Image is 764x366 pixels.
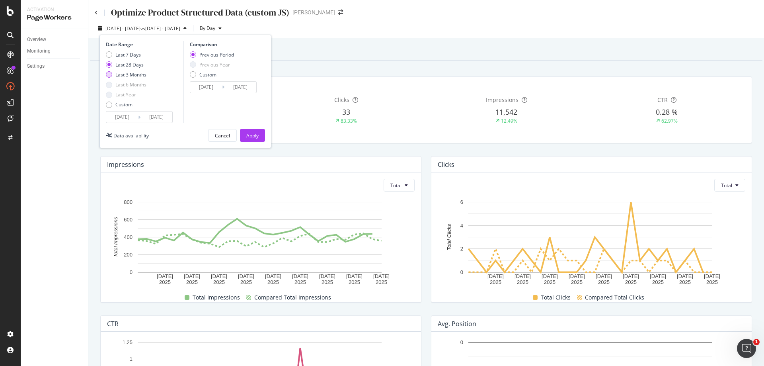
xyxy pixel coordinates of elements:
svg: A chart. [438,198,743,286]
input: Start Date [106,112,138,123]
span: Compared Total Impressions [254,293,331,302]
div: Previous Period [199,51,234,58]
div: Monitoring [27,47,51,55]
text: 400 [124,234,133,240]
text: Total Impressions [113,217,119,258]
text: 2025 [186,280,198,286]
text: 2025 [213,280,225,286]
span: 33 [342,107,350,117]
span: 1 [753,339,760,345]
div: Last Year [115,91,136,98]
text: 6 [460,199,463,205]
text: 2025 [517,280,528,286]
div: Custom [106,101,146,108]
text: 4 [460,223,463,229]
div: Last 6 Months [106,81,146,88]
text: 2025 [490,280,501,286]
div: arrow-right-arrow-left [338,10,343,15]
text: 2025 [652,280,664,286]
button: Apply [240,129,265,142]
button: Total [384,179,415,192]
text: [DATE] [542,273,558,279]
text: [DATE] [292,273,308,279]
a: Overview [27,35,82,44]
div: Cancel [215,132,230,139]
div: Settings [27,62,45,70]
text: 2 [460,246,463,252]
text: [DATE] [211,273,227,279]
span: CTR [657,96,668,104]
text: [DATE] [265,273,281,279]
span: Impressions [486,96,518,104]
div: Comparison [190,41,259,48]
div: Last 7 Days [106,51,146,58]
text: [DATE] [677,273,693,279]
div: Last 3 Months [106,71,146,78]
iframe: Intercom live chat [737,339,756,358]
text: [DATE] [157,273,173,279]
div: Activation [27,6,82,13]
span: By Day [197,25,215,31]
text: [DATE] [238,273,254,279]
text: [DATE] [569,273,585,279]
text: 0 [460,269,463,275]
div: Custom [190,71,234,78]
text: [DATE] [319,273,335,279]
text: 2025 [159,280,171,286]
span: Total [721,182,732,189]
text: 2025 [294,280,306,286]
span: 11,542 [495,107,517,117]
text: 2025 [679,280,691,286]
a: Settings [27,62,82,70]
input: End Date [140,112,172,123]
div: 62.97% [661,117,678,124]
text: 2025 [625,280,637,286]
span: 0.28 % [656,107,678,117]
div: Last 6 Months [115,81,146,88]
span: Compared Total Clicks [585,293,644,302]
div: Impressions [107,160,144,168]
text: [DATE] [704,273,720,279]
text: 1 [130,356,133,362]
text: 200 [124,252,133,258]
div: Last 7 Days [115,51,141,58]
input: Start Date [190,82,222,93]
button: Cancel [208,129,237,142]
div: Clicks [438,160,454,168]
div: Date Range [106,41,181,48]
div: Custom [199,71,216,78]
text: [DATE] [487,273,504,279]
div: [PERSON_NAME] [292,8,335,16]
div: Data availability [113,132,149,139]
div: Last 28 Days [115,61,144,68]
text: [DATE] [373,273,390,279]
span: Total Clicks [541,293,571,302]
a: Click to go back [95,10,98,15]
text: [DATE] [346,273,363,279]
text: Total Clicks [446,224,452,250]
text: [DATE] [515,273,531,279]
button: Total [714,179,745,192]
div: Avg. position [438,320,476,328]
div: Custom [115,101,133,108]
div: 12.49% [501,117,517,124]
text: 0 [130,269,133,275]
text: [DATE] [596,273,612,279]
text: 2025 [598,280,610,286]
text: 2025 [571,280,583,286]
text: [DATE] [623,273,639,279]
text: 2025 [544,280,555,286]
svg: A chart. [107,198,412,286]
text: 600 [124,217,133,223]
span: [DATE] - [DATE] [105,25,140,32]
span: vs [DATE] - [DATE] [140,25,180,32]
text: [DATE] [650,273,666,279]
div: 83.33% [341,117,357,124]
button: [DATE] - [DATE]vs[DATE] - [DATE] [95,22,190,35]
div: CTR [107,320,119,328]
text: 2025 [322,280,333,286]
div: Last 28 Days [106,61,146,68]
span: Clicks [334,96,349,104]
text: 800 [124,199,133,205]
